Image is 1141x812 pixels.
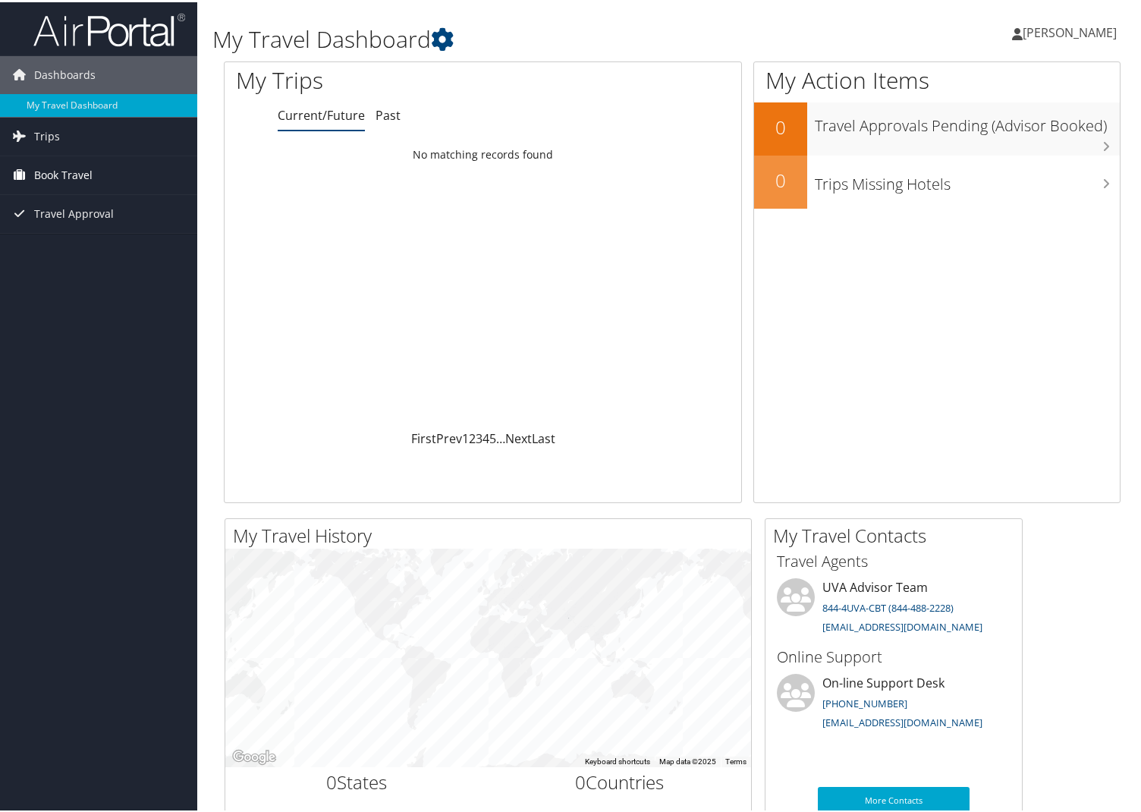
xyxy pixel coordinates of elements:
[212,21,825,53] h1: My Travel Dashboard
[754,112,807,138] h2: 0
[482,428,489,445] a: 4
[489,428,496,445] a: 5
[476,428,482,445] a: 3
[376,105,401,121] a: Past
[822,713,982,727] a: [EMAIL_ADDRESS][DOMAIN_NAME]
[822,694,907,708] a: [PHONE_NUMBER]
[1023,22,1117,39] span: [PERSON_NAME]
[411,428,436,445] a: First
[229,745,279,765] a: Open this area in Google Maps (opens a new window)
[229,745,279,765] img: Google
[326,767,337,792] span: 0
[34,154,93,192] span: Book Travel
[575,767,586,792] span: 0
[818,785,970,812] a: More Contacts
[462,428,469,445] a: 1
[532,428,555,445] a: Last
[500,767,740,793] h2: Countries
[725,755,747,763] a: Terms (opens in new tab)
[496,428,505,445] span: …
[505,428,532,445] a: Next
[822,599,954,612] a: 844-4UVA-CBT (844-488-2228)
[34,54,96,92] span: Dashboards
[585,754,650,765] button: Keyboard shortcuts
[436,428,462,445] a: Prev
[34,115,60,153] span: Trips
[236,62,514,94] h1: My Trips
[1012,8,1132,53] a: [PERSON_NAME]
[754,100,1120,153] a: 0Travel Approvals Pending (Advisor Booked)
[754,165,807,191] h2: 0
[815,105,1120,134] h3: Travel Approvals Pending (Advisor Booked)
[659,755,716,763] span: Map data ©2025
[777,644,1011,666] h3: Online Support
[773,521,1022,546] h2: My Travel Contacts
[233,521,751,546] h2: My Travel History
[754,153,1120,206] a: 0Trips Missing Hotels
[769,576,1018,638] li: UVA Advisor Team
[225,139,741,166] td: No matching records found
[777,549,1011,570] h3: Travel Agents
[33,10,185,46] img: airportal-logo.png
[822,618,982,631] a: [EMAIL_ADDRESS][DOMAIN_NAME]
[769,672,1018,734] li: On-line Support Desk
[815,164,1120,193] h3: Trips Missing Hotels
[469,428,476,445] a: 2
[34,193,114,231] span: Travel Approval
[754,62,1120,94] h1: My Action Items
[237,767,477,793] h2: States
[278,105,365,121] a: Current/Future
